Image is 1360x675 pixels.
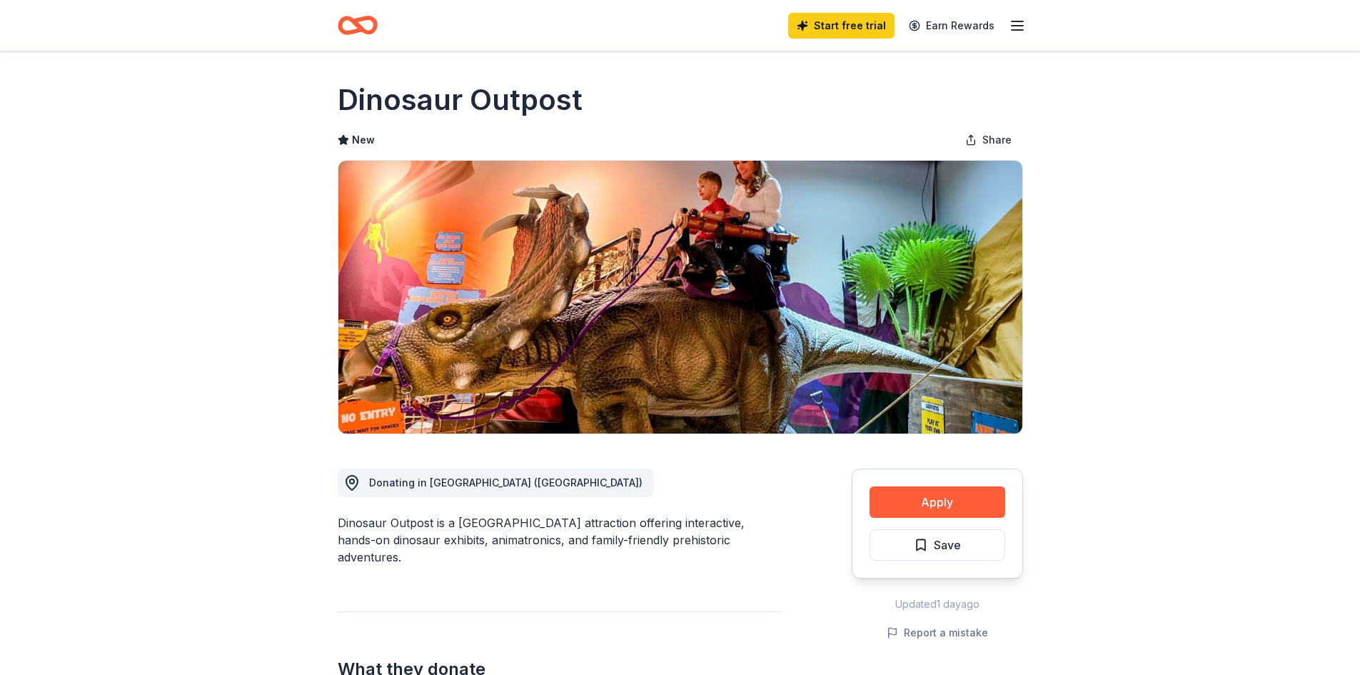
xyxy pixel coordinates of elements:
span: New [352,131,375,149]
span: Save [934,536,961,554]
span: Share [982,131,1012,149]
img: Image for Dinosaur Outpost [338,161,1022,434]
span: Donating in [GEOGRAPHIC_DATA] ([GEOGRAPHIC_DATA]) [369,476,643,489]
button: Report a mistake [887,624,988,641]
a: Start free trial [788,13,895,39]
a: Home [338,9,378,42]
button: Save [870,529,1005,561]
h1: Dinosaur Outpost [338,80,583,120]
button: Apply [870,486,1005,518]
a: Earn Rewards [900,13,1003,39]
div: Dinosaur Outpost is a [GEOGRAPHIC_DATA] attraction offering interactive, hands-on dinosaur exhibi... [338,514,783,566]
button: Share [954,126,1023,154]
div: Updated 1 day ago [852,596,1023,613]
